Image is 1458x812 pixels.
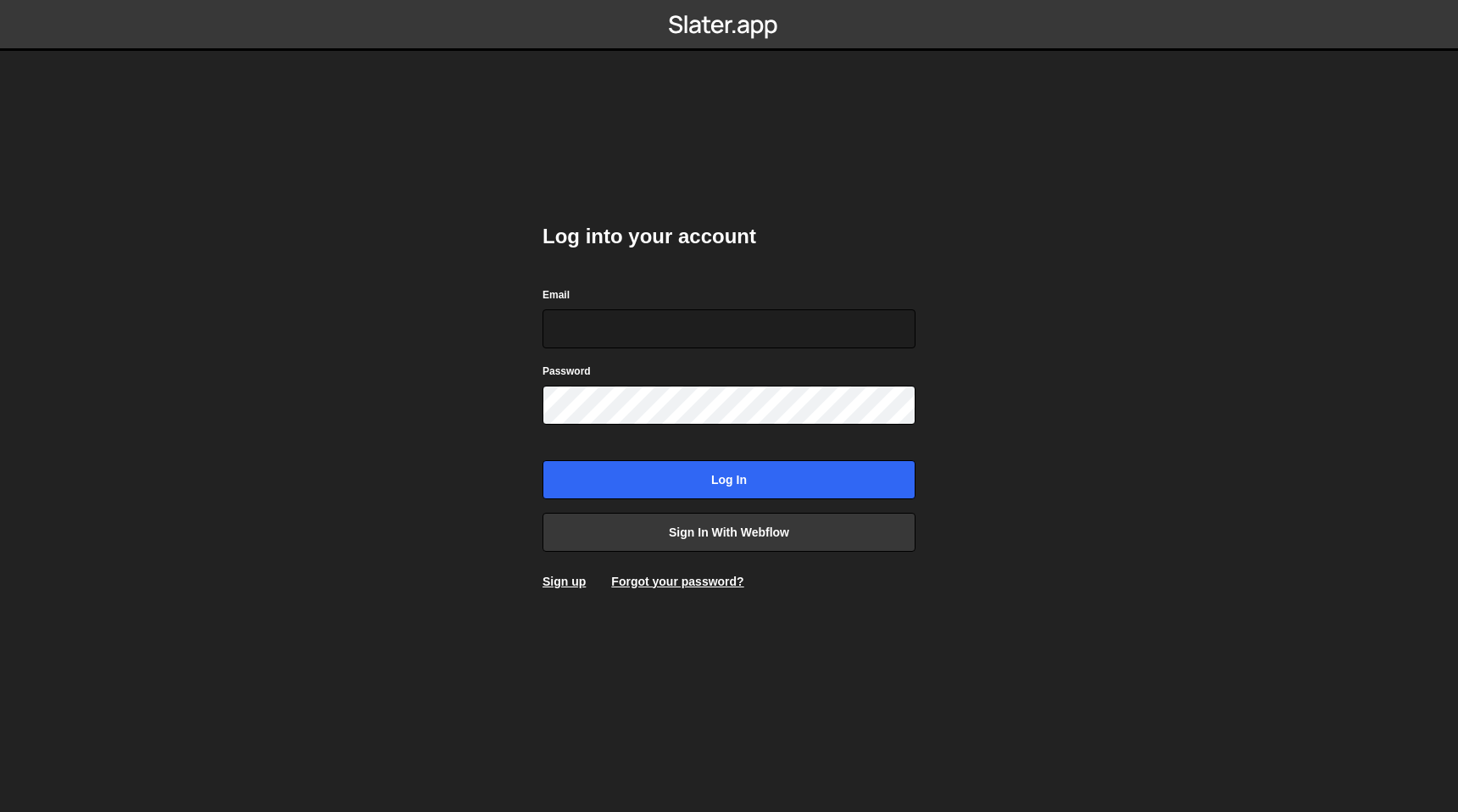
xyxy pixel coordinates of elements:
[543,460,915,499] input: Log in
[543,575,586,588] a: Sign up
[543,223,915,250] h2: Log into your account
[543,286,570,303] label: Email
[543,363,591,380] label: Password
[611,575,743,588] a: Forgot your password?
[543,513,915,552] a: Sign in with Webflow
